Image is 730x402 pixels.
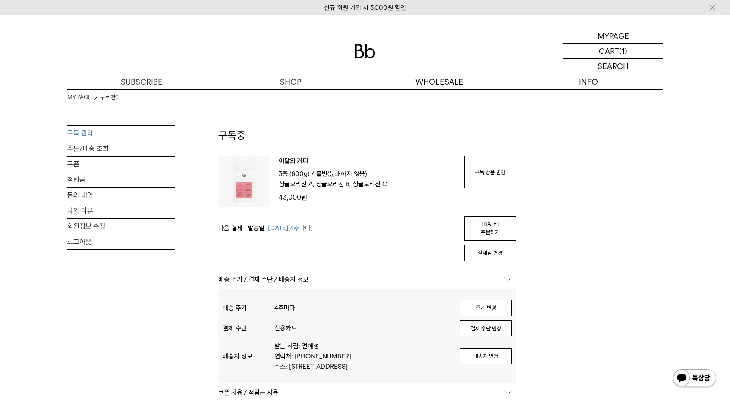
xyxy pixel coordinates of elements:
span: [DATE] [268,224,288,232]
p: WHOLESALE [365,74,514,89]
p: 이달의 커피 [279,156,456,169]
p: 연락처: [PHONE_NUMBER] [274,351,451,361]
p: 홀빈(분쇄하지 않음) [316,169,367,179]
p: 싱글오리진 A, 싱글오리진 B, 싱글오리진 C [279,179,387,189]
img: 카카오톡 채널 1:1 채팅 버튼 [672,368,717,389]
p: SEARCH [598,59,629,74]
span: 원 [301,193,307,201]
a: 구독 관리 [100,93,120,102]
button: 결제 수단 변경 [460,320,512,337]
a: 나의 리뷰 [67,203,175,218]
p: 주소: [STREET_ADDRESS] [274,361,451,372]
a: 주문/배송 조회 [67,141,175,156]
p: 배송 주기 / 결제 수단 / 배송지 정보 [218,270,516,289]
button: 배송지 변경 [460,348,512,364]
a: 문의 내역 [67,188,175,203]
h2: 구독중 [218,128,516,156]
a: 구독 상품 변경 [464,156,516,188]
p: 쿠폰 사용 / 적립금 사용 [218,383,516,402]
p: 받는 사람: 편해성 [274,341,451,351]
div: 결제 수단 [223,324,274,332]
p: MYPAGE [598,28,629,43]
a: 적립금 [67,172,175,187]
p: 신용카드 [274,323,451,333]
img: 로고 [355,44,375,58]
a: 회원정보 수정 [67,219,175,234]
img: 상품이미지 [218,156,270,207]
p: INFO [514,74,663,89]
a: MYPAGE [563,28,663,44]
a: 쿠폰 [67,157,175,172]
a: 로그아웃 [67,234,175,249]
div: 배송지 정보 [223,352,274,360]
a: CART (1) [563,44,663,59]
p: CART [599,44,619,58]
p: (1) [619,44,627,58]
a: SUBSCRIBE [67,74,216,89]
a: [DATE] 주문하기 [464,216,516,241]
span: 3종 (600g) / [279,170,315,178]
p: 4주마다 [274,303,451,313]
button: 주기 변경 [460,300,512,316]
a: MY PAGE [67,93,91,102]
span: 다음 결제 · 발송일 [218,223,264,233]
span: (4주마다) [268,223,313,233]
a: 신규 회원 가입 시 3,000원 할인 [324,4,406,12]
a: SHOP [216,74,365,89]
p: 43,000 [279,192,456,203]
button: 결제일 변경 [464,245,516,261]
a: 구독 관리 [67,126,175,141]
div: 배송 주기 [223,304,274,312]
